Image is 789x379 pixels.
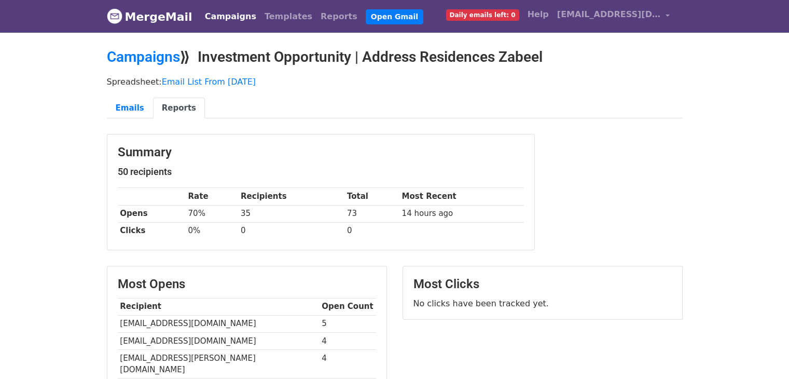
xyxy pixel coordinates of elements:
td: 0 [238,222,344,239]
h3: Summary [118,145,524,160]
td: 0% [186,222,239,239]
a: Campaigns [107,48,180,65]
span: [EMAIL_ADDRESS][DOMAIN_NAME] [557,8,661,21]
a: Help [523,4,553,25]
a: Daily emails left: 0 [442,4,523,25]
span: Daily emails left: 0 [446,9,519,21]
th: Recipients [238,188,344,205]
p: Spreadsheet: [107,76,683,87]
td: 0 [344,222,399,239]
a: Campaigns [201,6,260,27]
td: 4 [320,332,376,349]
td: [EMAIL_ADDRESS][DOMAIN_NAME] [118,332,320,349]
td: 73 [344,205,399,222]
a: MergeMail [107,6,192,28]
h3: Most Clicks [413,277,672,292]
th: Total [344,188,399,205]
p: No clicks have been tracked yet. [413,298,672,309]
a: Emails [107,98,153,119]
td: [EMAIL_ADDRESS][PERSON_NAME][DOMAIN_NAME] [118,349,320,378]
a: Reports [316,6,362,27]
a: Open Gmail [366,9,423,24]
th: Open Count [320,298,376,315]
td: 70% [186,205,239,222]
th: Most Recent [399,188,524,205]
img: MergeMail logo [107,8,122,24]
a: Email List From [DATE] [162,77,256,87]
td: 5 [320,315,376,332]
th: Rate [186,188,239,205]
h5: 50 recipients [118,166,524,178]
a: Templates [260,6,316,27]
th: Recipient [118,298,320,315]
td: 35 [238,205,344,222]
td: [EMAIL_ADDRESS][DOMAIN_NAME] [118,315,320,332]
h2: ⟫ Investment Opportunity | Address Residences Zabeel [107,48,683,66]
h3: Most Opens [118,277,376,292]
td: 4 [320,349,376,378]
td: 14 hours ago [399,205,524,222]
th: Opens [118,205,186,222]
a: Reports [153,98,205,119]
th: Clicks [118,222,186,239]
a: [EMAIL_ADDRESS][DOMAIN_NAME] [553,4,674,29]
